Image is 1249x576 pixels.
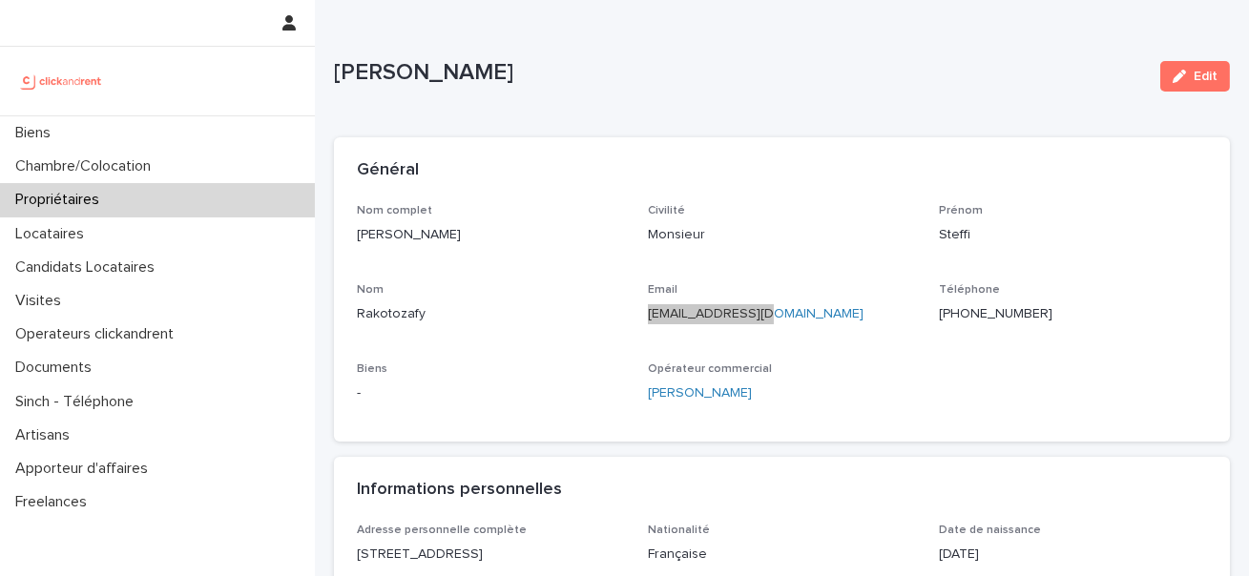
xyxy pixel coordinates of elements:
span: Adresse personnelle complète [357,525,527,536]
button: Edit [1160,61,1230,92]
p: Documents [8,359,107,377]
p: Monsieur [648,225,916,245]
p: Steffi [939,225,1207,245]
a: [EMAIL_ADDRESS][DOMAIN_NAME] [648,307,864,320]
p: Sinch - Téléphone [8,393,149,411]
span: Téléphone [939,284,1000,296]
span: Nom [357,284,384,296]
p: Propriétaires [8,191,114,209]
h2: Général [357,160,419,181]
p: [DATE] [939,545,1207,565]
span: Edit [1194,70,1218,83]
p: Française [648,545,916,565]
span: Opérateur commercial [648,363,772,375]
span: Date de naissance [939,525,1041,536]
span: Email [648,284,677,296]
p: Candidats Locataires [8,258,170,277]
span: Biens [357,363,387,375]
p: Apporteur d'affaires [8,460,163,478]
p: Artisans [8,426,85,444]
span: Nationalité [648,525,710,536]
p: - [357,383,625,403]
a: [PERSON_NAME] [648,383,752,403]
p: Chambre/Colocation [8,157,166,175]
p: [PERSON_NAME] [334,59,1145,87]
span: Nom complet [357,205,432,216]
h2: Informations personnelles [357,480,562,501]
span: Prénom [939,205,983,216]
p: [PHONE_NUMBER] [939,304,1207,324]
p: Operateurs clickandrent [8,325,189,343]
p: Biens [8,124,66,142]
img: UCB0brd3T0yccxBKYDjQ [15,62,108,100]
span: Civilité [648,205,685,216]
p: Freelances [8,493,102,511]
p: [STREET_ADDRESS] [357,545,625,565]
p: Visites [8,292,76,310]
p: Rakotozafy [357,304,625,324]
p: Locataires [8,225,99,243]
p: [PERSON_NAME] [357,225,625,245]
